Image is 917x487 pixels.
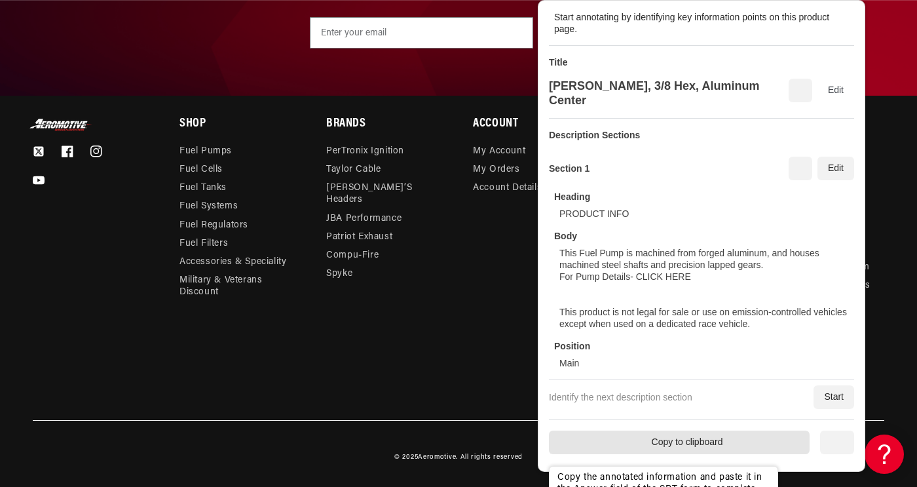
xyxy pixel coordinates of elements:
a: Military & Veterans Discount [179,271,297,302]
a: Fuel Cells [179,161,223,179]
div: PRODUCT INFO [559,208,629,220]
a: Fuel Tanks [179,179,227,197]
div: Start annotating by identifying key information points on this product page. [554,11,836,35]
a: Aeromotive [418,454,456,461]
a: Account Details [473,179,542,197]
div: Section 1 [549,163,589,174]
div: Delete [789,157,812,180]
input: Enter your email [310,17,533,49]
div: Identify the next description section [549,391,692,403]
a: JBA Performance [326,210,402,228]
a: Patriot Exhaust [326,228,392,246]
a: My Account [473,146,525,161]
a: Fuel Filters [179,235,228,253]
a: Fuel Regulators [179,216,248,235]
div: Title [549,56,568,68]
small: All rights reserved [460,454,523,461]
div: This Fuel Pump is machined from forged aluminum, and houses machined steel shafts and precision l... [559,247,849,330]
div: Edit [817,79,854,102]
a: Compu-Fire [326,246,379,265]
a: My Orders [473,161,519,179]
small: © 2025 . [394,454,458,461]
div: Main [559,357,579,369]
div: [PERSON_NAME], 3/8 Hex, Aluminum Center [549,79,768,107]
div: Heading [554,191,590,203]
a: Taylor Cable [326,161,381,179]
a: Accessories & Speciality [179,253,286,271]
div: Body [554,230,577,242]
a: [PERSON_NAME]’s Headers [326,179,434,209]
div: Start [814,385,854,409]
div: Edit [817,157,854,180]
a: Spyke [326,265,352,283]
div: Position [554,340,590,352]
a: Fuel Systems [179,197,238,216]
img: Aeromotive [28,119,94,131]
a: PerTronix Ignition [326,146,404,161]
div: Copy to clipboard [549,431,810,454]
div: Delete [789,79,812,102]
div: Description Sections [549,129,640,141]
a: Fuel Pumps [179,146,232,161]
